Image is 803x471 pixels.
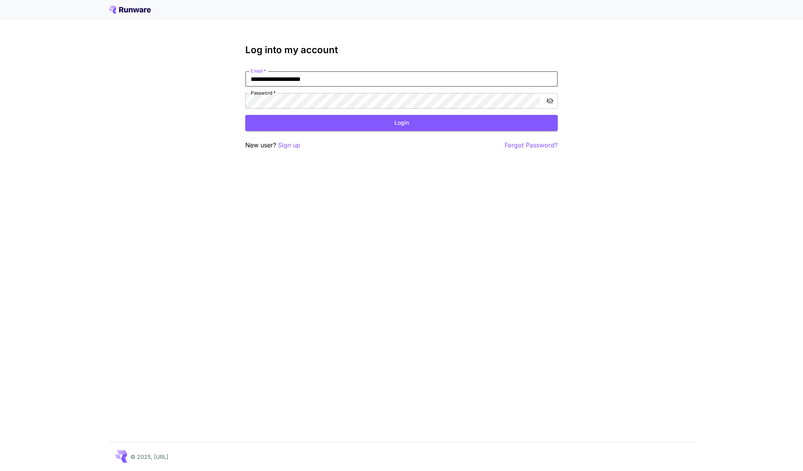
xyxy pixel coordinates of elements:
[245,115,558,131] button: Login
[251,68,266,74] label: Email
[251,90,276,96] label: Password
[505,140,558,150] button: Forgot Password?
[130,453,168,461] p: © 2025, [URL]
[245,140,300,150] p: New user?
[245,45,558,56] h3: Log into my account
[278,140,300,150] button: Sign up
[543,94,557,108] button: toggle password visibility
